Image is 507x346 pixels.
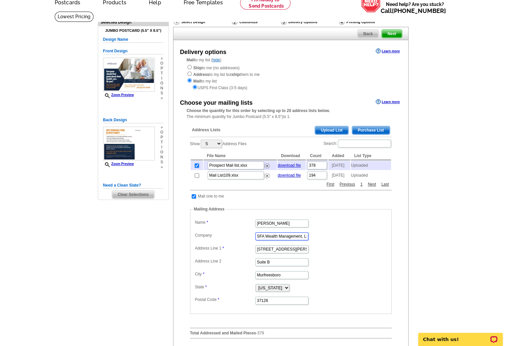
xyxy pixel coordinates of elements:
[278,163,301,168] a: download file
[173,108,408,120] div: The minimum quantity for Jumbo Postcard (5.5" x 8.5")is 1.
[265,172,270,177] a: Remove this list
[187,121,395,344] div: -
[160,91,163,96] span: s
[381,7,446,14] span: Call
[160,56,163,61] span: »
[103,117,163,123] h5: Back Design
[192,127,221,133] span: Address Lists
[328,152,350,160] th: Added
[338,19,397,27] div: Printing Options
[306,152,328,160] th: Count
[195,245,255,251] label: Address Line 1
[338,181,357,187] a: Previous
[323,139,391,148] label: Search:
[187,64,395,91] div: to me (no addresses) to my list but them to me to my list
[382,30,402,38] span: Next
[160,76,163,81] span: i
[180,48,226,57] div: Delivery options
[160,165,163,170] span: »
[198,193,224,200] td: Mail one to me
[173,19,231,27] div: Select Design
[351,161,391,170] td: Uploaded
[195,271,255,277] label: City
[174,19,179,25] img: Select Design
[232,19,237,25] img: Customize
[414,325,507,346] iframe: LiveChat chat widget
[278,152,306,160] th: Download
[112,191,154,199] span: Clear Selections
[195,258,255,264] label: Address Line 2
[357,30,378,38] span: Back
[357,29,379,38] a: Back
[392,7,446,14] a: [PHONE_NUMBER]
[160,155,163,160] span: n
[160,160,163,165] span: s
[160,140,163,145] span: t
[281,19,286,25] img: Delivery Options
[201,140,222,148] select: ShowAddress Files
[160,130,163,135] span: o
[187,84,395,91] div: USPS First Class (3-5 days)
[103,127,155,161] img: small-thumb.jpg
[195,297,255,303] label: Postal Code
[193,206,225,212] legend: Mailing Address
[325,181,336,187] a: First
[257,331,264,335] span: 379
[380,181,391,187] a: Last
[195,284,255,290] label: State
[195,232,255,238] label: Company
[381,1,449,14] span: Need help? Are you stuck?
[103,162,134,166] a: Zoom Preview
[315,126,348,134] span: Upload List
[265,162,270,167] a: Remove this list
[160,61,163,66] span: o
[193,66,202,70] strong: Ship
[160,125,163,130] span: »
[193,79,201,84] strong: Mail
[338,140,391,147] input: Search:
[358,181,364,187] a: 1
[278,173,301,178] a: download file
[160,81,163,86] span: o
[195,219,255,225] label: Name
[265,173,270,178] img: delete.png
[160,66,163,71] span: p
[180,98,253,107] div: Choose your mailing lists
[231,19,280,25] div: Customize
[376,99,400,104] a: Learn more
[103,29,163,33] h4: Jumbo Postcard (5.5" x 8.5")
[265,163,270,168] img: delete.png
[160,150,163,155] span: o
[187,108,330,113] strong: Choose the quantity for this order by selecting up to 20 address lists below.
[339,19,345,25] img: Printing Options & Summary
[280,19,338,27] div: Delivery Options
[190,331,256,335] strong: Total Addressed and Mailed Pieces
[366,181,378,187] a: Next
[98,19,168,25] div: Selected Design
[103,182,163,189] h5: Need a Clean Slate?
[160,135,163,140] span: p
[160,145,163,150] span: i
[103,36,163,43] h5: Design Name
[213,58,220,62] a: hide
[160,86,163,91] span: n
[103,93,134,97] a: Zoom Preview
[351,171,391,180] td: Uploaded
[190,139,247,148] label: Show Address Files
[351,152,391,160] th: List Type
[173,57,408,91] div: to my list ( )
[160,96,163,101] span: »
[160,71,163,76] span: t
[103,48,163,54] h5: Front Design
[231,72,240,77] strong: ship
[103,58,155,92] img: small-thumb.jpg
[204,152,277,160] th: File Name
[352,126,390,134] span: Purchase List
[376,48,400,54] a: Learn more
[187,58,194,62] strong: Mail
[328,171,350,180] td: [DATE]
[328,161,350,170] td: [DATE]
[193,72,209,77] strong: Address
